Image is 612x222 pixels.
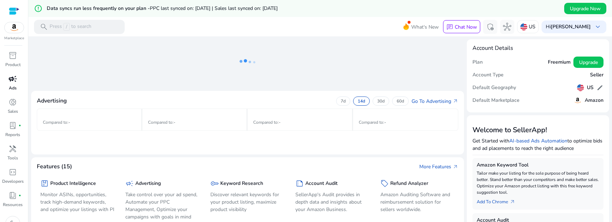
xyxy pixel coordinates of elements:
[570,5,601,12] span: Upgrade Now
[551,23,591,30] b: [PERSON_NAME]
[34,4,42,13] mat-icon: error_outline
[573,57,603,68] button: Upgrade
[43,119,136,125] p: Compared to :
[3,201,23,208] p: Resources
[380,191,455,213] p: Amazon Auditing Software and reimbursement solution for sellers worldwide.
[472,137,603,152] p: Get Started with to optimize bids and ad placements to reach the right audience
[587,85,594,91] h5: US
[8,51,17,60] span: inventory_2
[63,23,70,31] span: /
[40,23,48,31] span: search
[503,23,511,31] span: hub
[500,20,514,34] button: hub
[4,36,24,41] p: Marketplace
[564,3,606,14] button: Upgrade Now
[546,24,591,29] p: Hi
[150,5,278,12] span: PPC last synced on: [DATE] | Sales last synced on: [DATE]
[8,121,17,130] span: lab_profile
[472,126,603,134] h3: Welcome to SellerApp!
[8,168,17,176] span: code_blocks
[446,24,453,31] span: chat
[573,96,582,105] img: amazon.svg
[210,179,219,188] span: key
[585,98,603,104] h5: Amazon
[8,145,17,153] span: handyman
[174,119,175,125] span: -
[305,181,338,187] h5: Account Audit
[520,23,527,30] img: us.svg
[125,191,200,221] p: Take control over your ad spend, Automate your PPC Management, Optimize your campaigns with goals...
[8,191,17,200] span: book_4
[419,163,458,170] a: More Featuresarrow_outward
[486,23,494,31] span: admin_panel_settings
[548,59,571,65] h5: Freemium
[50,181,96,187] h5: Product Intelligence
[453,164,458,170] span: arrow_outward
[472,72,504,78] h5: Account Type
[40,179,49,188] span: package
[37,163,72,170] h4: Features (15)
[472,45,513,52] h4: Account Details
[590,72,603,78] h5: Seller
[148,119,241,125] p: Compared to :
[220,181,263,187] h5: Keyword Research
[2,178,24,185] p: Developers
[68,119,70,125] span: -
[253,119,346,125] p: Compared to :
[50,23,91,31] p: Press to search
[577,84,584,91] img: us.svg
[40,191,115,213] p: Monitor ASINs, opportunities, track high-demand keywords, and optimize your listings with PI
[358,98,365,104] p: 14d
[483,20,497,34] button: admin_panel_settings
[341,98,346,104] p: 7d
[477,170,599,195] p: Tailor make your listing for the sole purpose of being heard better. Stand better than your compe...
[279,119,280,125] span: -
[453,98,458,104] span: arrow_outward
[135,181,161,187] h5: Advertising
[359,119,453,125] p: Compared to :
[390,181,428,187] h5: Refund Analyzer
[594,23,602,31] span: keyboard_arrow_down
[295,179,304,188] span: summarize
[47,6,278,12] h5: Data syncs run less frequently on your plan -
[397,98,404,104] p: 60d
[443,20,480,34] button: chatChat Now
[380,179,389,188] span: sell
[510,199,515,205] span: arrow_outward
[377,98,385,104] p: 30d
[411,21,439,33] span: What's New
[8,75,17,83] span: campaign
[529,21,535,33] p: US
[37,98,67,104] h4: Advertising
[579,59,598,66] span: Upgrade
[18,124,21,127] span: fiber_manual_record
[412,98,458,105] a: Go To Advertisingarrow_outward
[472,85,516,91] h5: Default Geography
[477,195,521,205] a: Add To Chrome
[455,24,477,30] p: Chat Now
[384,119,386,125] span: -
[125,179,134,188] span: campaign
[18,194,21,197] span: fiber_manual_record
[472,59,483,65] h5: Plan
[5,62,21,68] p: Product
[477,162,599,168] h5: Amazon Keyword Tool
[8,98,17,106] span: donut_small
[8,108,18,115] p: Sales
[596,84,603,91] span: edit
[9,85,17,91] p: Ads
[509,138,567,144] a: AI-based Ads Automation
[7,155,18,161] p: Tools
[210,191,285,213] p: Discover relevant keywords for your product listing, maximize product visibility
[5,22,24,33] img: amazon.svg
[295,191,370,213] p: SellerApp's Audit provides in depth data and insights about your Amazon Business.
[472,98,520,104] h5: Default Marketplace
[5,132,20,138] p: Reports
